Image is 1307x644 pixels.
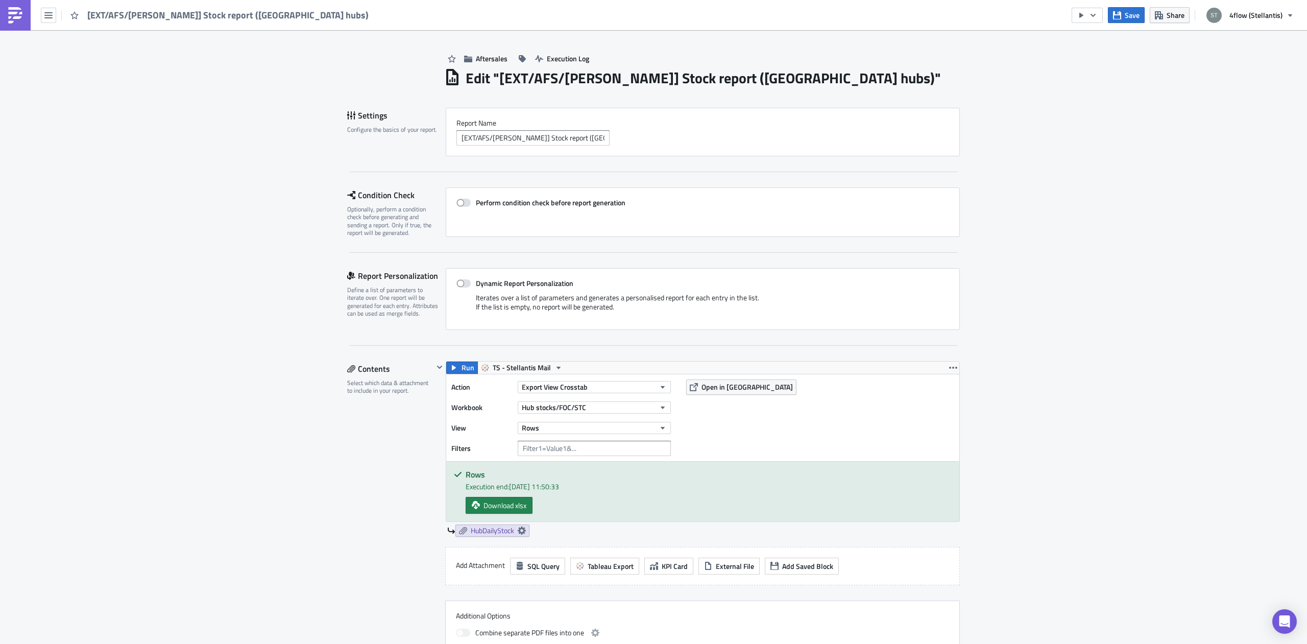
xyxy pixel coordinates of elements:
[518,422,671,434] button: Rows
[686,379,796,395] button: Open in [GEOGRAPHIC_DATA]
[522,381,588,392] span: Export View Crosstab
[347,126,439,133] div: Configure the basics of your report.
[347,361,433,376] div: Contents
[347,108,446,123] div: Settings
[701,381,793,392] span: Open in [GEOGRAPHIC_DATA]
[782,561,833,571] span: Add Saved Block
[347,379,433,395] div: Select which data & attachment to include in your report.
[466,497,533,514] a: Download xlsx
[451,379,513,395] label: Action
[483,500,526,511] span: Download xlsx
[1200,4,1299,27] button: 4flow (Stellantis)
[4,15,488,23] p: Please find attached [DATE] stocks per hubs and per container type.
[471,526,514,535] span: HubDailyStock
[451,441,513,456] label: Filters
[476,53,507,64] span: Aftersales
[522,422,539,433] span: Rows
[87,9,370,21] span: [EXT/AFS/[PERSON_NAME]] Stock report ([GEOGRAPHIC_DATA] hubs)
[518,441,671,456] input: Filter1=Value1&...
[456,611,949,621] label: Additional Options
[456,293,949,319] div: Iterates over a list of parameters and generates a personalised report for each entry in the list...
[1108,7,1145,23] button: Save
[1272,609,1297,634] div: Open Intercom Messenger
[698,558,760,575] button: External File
[1150,7,1190,23] button: Share
[347,205,439,237] div: Optionally, perform a condition check before generating and sending a report. Only if true, the r...
[662,561,688,571] span: KPI Card
[477,362,566,374] button: TS - Stellantis Mail
[347,187,446,203] div: Condition Check
[518,401,671,414] button: Hub stocks/FOC/STC
[547,53,589,64] span: Execution Log
[476,197,625,208] strong: Perform condition check before report generation
[433,361,446,373] button: Hide content
[1229,10,1282,20] span: 4flow (Stellantis)
[4,38,488,54] p: Best regards [PERSON_NAME]
[1125,10,1140,20] span: Save
[7,7,23,23] img: PushMetrics
[466,470,952,479] h5: Rows
[4,4,488,12] p: Dear all,
[476,278,573,289] strong: Dynamic Report Personalization
[466,69,941,87] h1: Edit " [EXT/AFS/[PERSON_NAME]] Stock report ([GEOGRAPHIC_DATA] hubs) "
[456,118,949,128] label: Report Nam﻿e
[518,381,671,393] button: Export View Crosstab
[510,558,565,575] button: SQL Query
[4,4,488,54] body: Rich Text Area. Press ALT-0 for help.
[451,420,513,436] label: View
[716,561,754,571] span: External File
[765,558,839,575] button: Add Saved Block
[455,524,529,537] a: HubDailyStock
[522,402,586,413] span: Hub stocks/FOC/STC
[527,561,560,571] span: SQL Query
[588,561,634,571] span: Tableau Export
[644,558,693,575] button: KPI Card
[347,268,446,283] div: Report Personalization
[475,627,584,639] span: Combine separate PDF files into one
[456,558,505,573] label: Add Attachment
[466,481,952,492] div: Execution end: [DATE] 11:50:33
[462,362,474,374] span: Run
[1205,7,1223,24] img: Avatar
[530,51,594,66] button: Execution Log
[451,400,513,415] label: Workbook
[570,558,639,575] button: Tableau Export
[1167,10,1184,20] span: Share
[459,51,513,66] button: Aftersales
[493,362,551,374] span: TS - Stellantis Mail
[4,27,488,35] p: Note that this is only an extract of the daily stock and is still subject to change as movements/...
[347,286,439,318] div: Define a list of parameters to iterate over. One report will be generated for each entry. Attribu...
[446,362,478,374] button: Run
